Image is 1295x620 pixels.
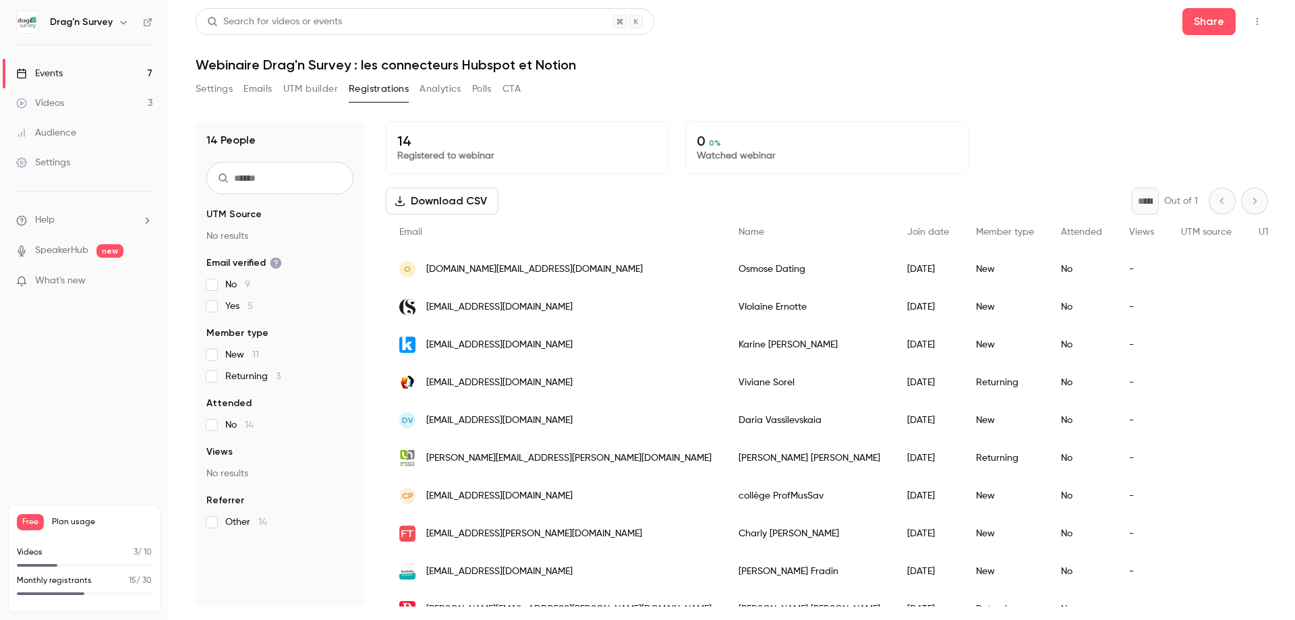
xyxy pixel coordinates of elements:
p: No results [206,229,353,243]
span: UTM source [1181,227,1232,237]
div: Audience [16,126,76,140]
span: 0 % [709,138,721,148]
div: Charly [PERSON_NAME] [725,515,894,553]
p: Registered to webinar [397,149,658,163]
button: Registrations [349,78,409,100]
div: [DATE] [894,515,962,553]
button: Settings [196,78,233,100]
div: collège ProfMusSav [725,477,894,515]
div: - [1116,326,1168,364]
div: No [1047,515,1116,553]
button: Emails [243,78,272,100]
span: Email verified [206,256,282,270]
iframe: Noticeable Trigger [136,275,152,287]
button: Polls [472,78,492,100]
li: help-dropdown-opener [16,213,152,227]
div: New [962,326,1047,364]
span: Member type [976,227,1034,237]
span: DV [402,414,413,426]
span: Views [1129,227,1154,237]
span: Member type [206,327,268,340]
div: - [1116,477,1168,515]
div: - [1116,553,1168,590]
div: [DATE] [894,439,962,477]
div: [DATE] [894,401,962,439]
div: New [962,250,1047,288]
div: [DATE] [894,364,962,401]
span: [PERSON_NAME][EMAIL_ADDRESS][PERSON_NAME][DOMAIN_NAME] [426,451,712,466]
div: No [1047,553,1116,590]
div: - [1116,250,1168,288]
img: savoirsplus.fr [399,563,415,580]
p: Monthly registrants [17,575,92,587]
span: 3 [134,548,138,557]
button: UTM builder [283,78,338,100]
div: No [1047,477,1116,515]
span: 5 [248,302,253,311]
span: cP [402,490,413,502]
a: SpeakerHub [35,244,88,258]
div: No [1047,250,1116,288]
section: facet-groups [206,208,353,529]
div: Karine [PERSON_NAME] [725,326,894,364]
div: [DATE] [894,553,962,590]
p: 0 [697,133,957,149]
div: No [1047,439,1116,477]
p: Videos [17,546,42,559]
span: Attended [1061,227,1102,237]
p: No results [206,467,353,480]
span: Plan usage [52,517,152,528]
div: - [1116,364,1168,401]
span: new [96,244,123,258]
span: Attended [206,397,252,410]
span: [EMAIL_ADDRESS][DOMAIN_NAME] [426,489,573,503]
span: [EMAIL_ADDRESS][DOMAIN_NAME] [426,300,573,314]
div: Returning [962,364,1047,401]
span: 15 [129,577,136,585]
div: Osmose Dating [725,250,894,288]
div: - [1116,288,1168,326]
span: 11 [252,350,259,360]
div: [PERSON_NAME] Fradin [725,553,894,590]
span: [PERSON_NAME][EMAIL_ADDRESS][PERSON_NAME][DOMAIN_NAME] [426,602,712,617]
span: Name [739,227,764,237]
p: 14 [397,133,658,149]
span: Other [225,515,267,529]
span: No [225,278,250,291]
span: 14 [258,517,267,527]
div: New [962,401,1047,439]
span: What's new [35,274,86,288]
div: Videos [16,96,64,110]
span: Yes [225,300,253,313]
p: / 10 [134,546,152,559]
span: Free [17,514,44,530]
div: - [1116,439,1168,477]
span: No [225,418,254,432]
div: Settings [16,156,70,169]
span: [DOMAIN_NAME][EMAIL_ADDRESS][DOMAIN_NAME] [426,262,643,277]
div: Returning [962,439,1047,477]
div: [DATE] [894,477,962,515]
span: Join date [907,227,949,237]
button: Share [1182,8,1236,35]
p: / 30 [129,575,152,587]
div: Viviane Sorel [725,364,894,401]
div: [DATE] [894,250,962,288]
div: [DATE] [894,288,962,326]
span: Views [206,445,233,459]
span: [EMAIL_ADDRESS][DOMAIN_NAME] [426,376,573,390]
span: 9 [245,280,250,289]
p: Out of 1 [1164,194,1198,208]
div: No [1047,401,1116,439]
span: [EMAIL_ADDRESS][DOMAIN_NAME] [426,338,573,352]
span: [EMAIL_ADDRESS][DOMAIN_NAME] [426,565,573,579]
div: Daria Vassilevskaia [725,401,894,439]
div: New [962,515,1047,553]
span: 14 [245,420,254,430]
span: Referrer [206,494,244,507]
img: clinas.fr [399,299,415,316]
h1: 14 People [206,132,256,148]
span: [EMAIL_ADDRESS][DOMAIN_NAME] [426,414,573,428]
div: New [962,288,1047,326]
div: - [1116,515,1168,553]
